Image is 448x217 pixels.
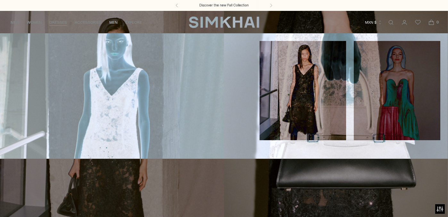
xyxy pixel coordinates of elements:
[75,15,102,29] a: ACCESSORIES
[398,16,411,29] a: Go to the account page
[49,15,67,29] a: DRESSES
[11,15,19,29] a: NEW
[385,16,397,29] a: Open search modal
[435,19,440,25] span: 0
[27,15,42,29] a: WOMEN
[109,15,118,29] a: MEN
[125,15,142,29] a: EXPLORE
[411,16,424,29] a: Wishlist
[199,3,249,8] a: Discover the new Fall Collection
[189,16,259,28] a: SIMKHAI
[365,15,382,29] button: MXN $
[425,16,438,29] a: Open cart modal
